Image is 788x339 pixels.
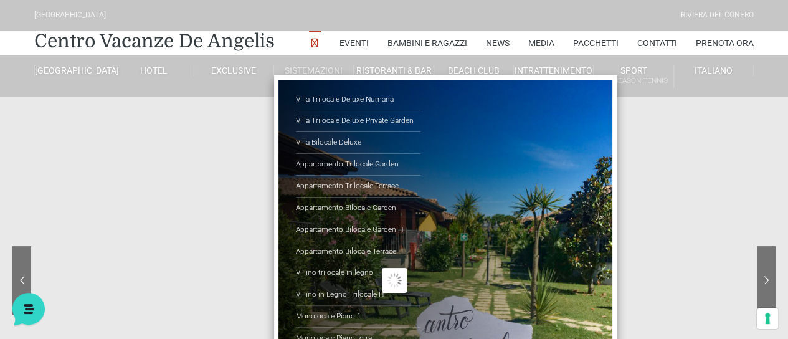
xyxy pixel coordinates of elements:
span: Mark [52,120,202,132]
a: Villa Bilocale Deluxe [296,132,420,154]
a: Apri Centro Assistenza [133,207,229,217]
p: 2 h fa [210,120,229,131]
a: Marksi sono accettati, non possono accedere in spiaggia e nelle piscine2 h fa [15,115,234,152]
p: Home [37,242,59,253]
a: Italiano [674,65,754,76]
a: Appartamento Bilocale Garden H [296,219,420,241]
span: Le tue conversazioni [20,100,106,110]
a: Appartamento Bilocale Terrace [296,241,420,263]
span: Inizia una conversazione [81,165,184,174]
a: Pacchetti [573,31,619,55]
a: Villa Trilocale Deluxe Private Garden [296,110,420,132]
small: All Season Tennis [594,75,673,87]
a: Bambini e Ragazzi [387,31,467,55]
a: Centro Vacanze De Angelis [34,29,275,54]
a: Beach Club [434,65,514,76]
a: Appartamento Trilocale Terrace [296,176,420,198]
a: Villa Trilocale Deluxe Numana [296,89,420,111]
a: Intrattenimento [514,65,594,76]
a: Villino trilocale in legno [296,262,420,284]
a: Monolocale Piano 1 [296,306,420,328]
button: Inizia una conversazione [20,157,229,182]
a: SistemazioniRooms & Suites [274,65,354,88]
a: Hotel [114,65,194,76]
a: Prenota Ora [696,31,754,55]
button: Le tue preferenze relative al consenso per le tecnologie di tracciamento [757,308,778,329]
a: Eventi [339,31,369,55]
a: Villino in Legno Trilocale H [296,284,420,306]
button: Messaggi [87,224,163,253]
a: [GEOGRAPHIC_DATA] [34,65,114,76]
span: Trova una risposta [20,207,97,217]
span: Italiano [695,65,733,75]
a: Contatti [637,31,677,55]
a: Appartamento Bilocale Garden [296,198,420,219]
p: Aiuto [192,242,210,253]
a: Appartamento Trilocale Garden [296,154,420,176]
div: Riviera Del Conero [681,9,754,21]
iframe: Customerly Messenger Launcher [10,290,47,328]
a: Ristoranti & Bar [354,65,434,76]
button: Aiuto [163,224,239,253]
img: light [20,121,45,146]
p: Messaggi [108,242,141,253]
h2: Ciao da De Angelis Resort 👋 [10,10,209,50]
a: News [486,31,510,55]
a: Media [528,31,554,55]
button: Home [10,224,87,253]
div: [GEOGRAPHIC_DATA] [34,9,106,21]
a: Exclusive [194,65,274,76]
a: [DEMOGRAPHIC_DATA] tutto [111,100,229,110]
a: SportAll Season Tennis [594,65,673,88]
p: si sono accettati, non possono accedere in spiaggia e nelle piscine [52,135,202,147]
p: La nostra missione è rendere la tua esperienza straordinaria! [10,55,209,80]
